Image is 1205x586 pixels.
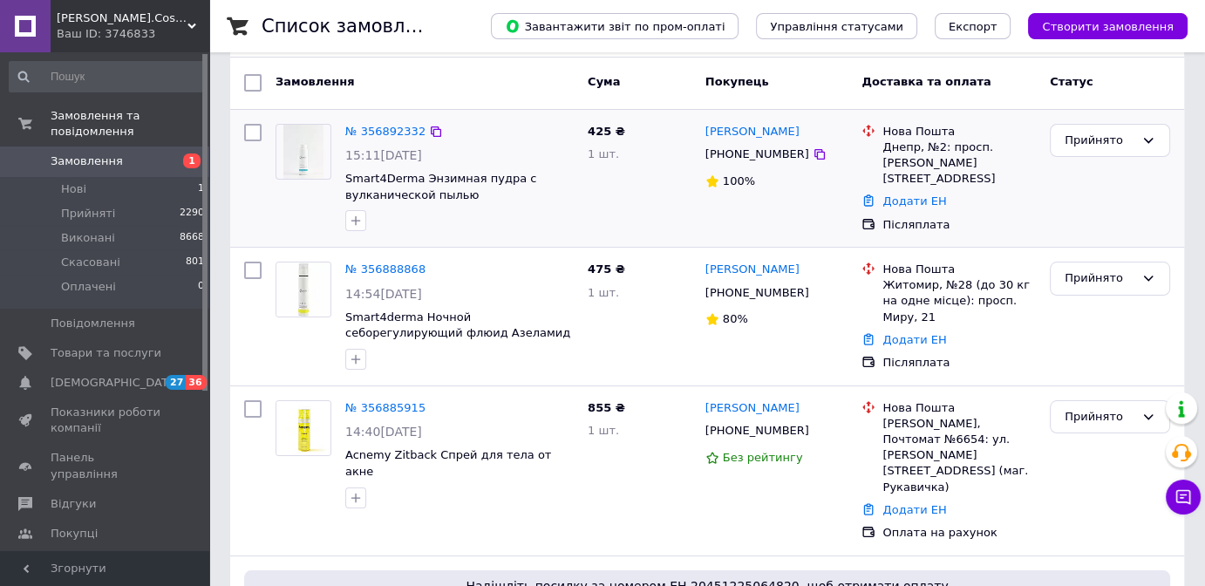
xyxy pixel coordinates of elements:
span: [DEMOGRAPHIC_DATA] [51,375,180,391]
a: Smart4derma Ночной себорегулирующий флюид Азеламид [345,310,570,340]
div: Нова Пошта [882,124,1036,140]
span: Відгуки [51,496,96,512]
img: Фото товару [276,401,330,455]
span: 425 ₴ [588,125,625,138]
span: 14:40[DATE] [345,425,422,439]
div: Післяплата [882,355,1036,371]
span: 1 шт. [588,147,619,160]
span: Прийняті [61,206,115,221]
span: Оплачені [61,279,116,295]
div: Оплата на рахунок [882,525,1036,541]
span: 2290 [180,206,204,221]
span: 36 [186,375,206,390]
div: [PHONE_NUMBER] [702,282,813,304]
span: 1 шт. [588,424,619,437]
span: Завантажити звіт по пром-оплаті [505,18,725,34]
a: Фото товару [276,400,331,456]
span: Управління статусами [770,20,903,33]
a: Додати ЕН [882,503,946,516]
div: Нова Пошта [882,262,1036,277]
span: Створити замовлення [1042,20,1174,33]
a: Smart4Derma Энзимная пудра с вулканической пылью [345,172,536,201]
div: Післяплата [882,217,1036,233]
div: Житомир, №28 (до 30 кг на одне місце): просп. Миру, 21 [882,277,1036,325]
button: Чат з покупцем [1166,480,1201,514]
img: Фото товару [276,262,330,317]
a: [PERSON_NAME] [705,400,800,417]
span: Статус [1050,75,1093,88]
span: 1 [198,181,204,197]
span: Повідомлення [51,316,135,331]
span: Експорт [949,20,997,33]
span: Скасовані [61,255,120,270]
span: Shiny.Cosmetics [57,10,187,26]
button: Управління статусами [756,13,917,39]
a: № 356888868 [345,262,425,276]
a: № 356885915 [345,401,425,414]
span: 80% [723,312,748,325]
a: № 356892332 [345,125,425,138]
div: Прийнято [1065,132,1134,150]
span: Покупці [51,526,98,542]
a: Додати ЕН [882,333,946,346]
div: [PERSON_NAME], Почтомат №6654: ул. [PERSON_NAME][STREET_ADDRESS] (маг. Рукавичка) [882,416,1036,495]
div: Прийнято [1065,269,1134,288]
div: [PHONE_NUMBER] [702,419,813,442]
div: [PHONE_NUMBER] [702,143,813,166]
a: [PERSON_NAME] [705,124,800,140]
span: Нові [61,181,86,197]
span: Замовлення [51,153,123,169]
span: Cума [588,75,620,88]
span: Панель управління [51,450,161,481]
div: Нова Пошта [882,400,1036,416]
span: 0 [198,279,204,295]
span: 8668 [180,230,204,246]
span: 14:54[DATE] [345,287,422,301]
span: Замовлення [276,75,354,88]
div: Прийнято [1065,408,1134,426]
button: Експорт [935,13,1011,39]
span: 15:11[DATE] [345,148,422,162]
button: Завантажити звіт по пром-оплаті [491,13,739,39]
a: Фото товару [276,124,331,180]
span: Без рейтингу [723,451,803,464]
span: Виконані [61,230,115,246]
span: 855 ₴ [588,401,625,414]
button: Створити замовлення [1028,13,1188,39]
a: [PERSON_NAME] [705,262,800,278]
span: 1 шт. [588,286,619,299]
span: 100% [723,174,755,187]
span: Замовлення та повідомлення [51,108,209,140]
h1: Список замовлень [262,16,439,37]
input: Пошук [9,61,206,92]
a: Створити замовлення [1011,19,1188,32]
span: Покупець [705,75,769,88]
span: Показники роботи компанії [51,405,161,436]
span: 27 [166,375,186,390]
span: Товари та послуги [51,345,161,361]
div: Днепр, №2: просп. [PERSON_NAME][STREET_ADDRESS] [882,140,1036,187]
span: 475 ₴ [588,262,625,276]
span: 1 [183,153,201,168]
img: Фото товару [283,125,324,179]
span: Доставка та оплата [861,75,991,88]
a: Acnemy Zitback Спрей для тела от акне [345,448,551,478]
span: 801 [186,255,204,270]
div: Ваш ID: 3746833 [57,26,209,42]
a: Додати ЕН [882,194,946,208]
